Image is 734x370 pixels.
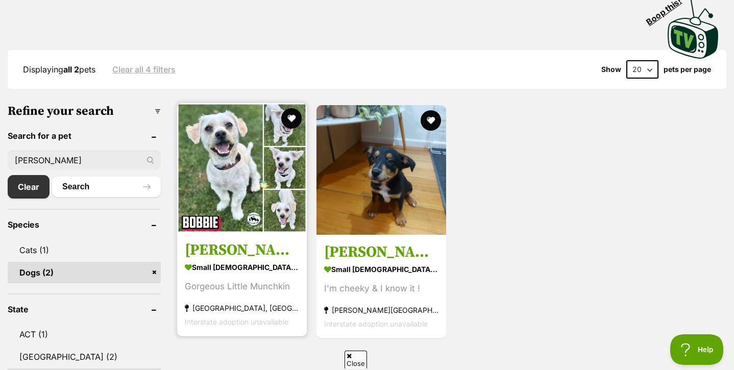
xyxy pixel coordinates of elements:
[8,151,161,170] input: Toby
[601,65,621,73] span: Show
[8,104,161,118] h3: Refine your search
[8,262,161,283] a: Dogs (2)
[316,235,446,338] a: [PERSON_NAME] small [DEMOGRAPHIC_DATA] Dog I'm cheeky & I know it ! [PERSON_NAME][GEOGRAPHIC_DATA...
[670,334,724,365] iframe: Help Scout Beacon - Open
[324,282,438,295] div: I'm cheeky & I know it !
[185,317,288,326] span: Interstate adoption unavailable
[8,175,50,199] a: Clear
[185,260,299,275] strong: small [DEMOGRAPHIC_DATA] Dog
[324,242,438,262] h3: [PERSON_NAME]
[324,262,438,277] strong: small [DEMOGRAPHIC_DATA] Dog
[185,280,299,293] div: Gorgeous Little Munchkin
[112,65,176,74] a: Clear all 4 filters
[23,64,95,75] span: Displaying pets
[8,239,161,261] a: Cats (1)
[281,108,302,129] button: favourite
[664,65,711,73] label: pets per page
[8,220,161,229] header: Species
[316,105,446,235] img: Bobby - Mixed breed Dog
[177,103,307,233] img: Bobbie - Maltese Dog
[345,351,367,368] span: Close
[8,305,161,314] header: State
[185,301,299,315] strong: [GEOGRAPHIC_DATA], [GEOGRAPHIC_DATA]
[52,177,161,197] button: Search
[324,319,428,328] span: Interstate adoption unavailable
[421,110,442,131] button: favourite
[185,240,299,260] h3: [PERSON_NAME]
[63,64,79,75] strong: all 2
[8,324,161,345] a: ACT (1)
[324,303,438,317] strong: [PERSON_NAME][GEOGRAPHIC_DATA]
[177,233,307,336] a: [PERSON_NAME] small [DEMOGRAPHIC_DATA] Dog Gorgeous Little Munchkin [GEOGRAPHIC_DATA], [GEOGRAPHI...
[8,131,161,140] header: Search for a pet
[8,346,161,367] a: [GEOGRAPHIC_DATA] (2)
